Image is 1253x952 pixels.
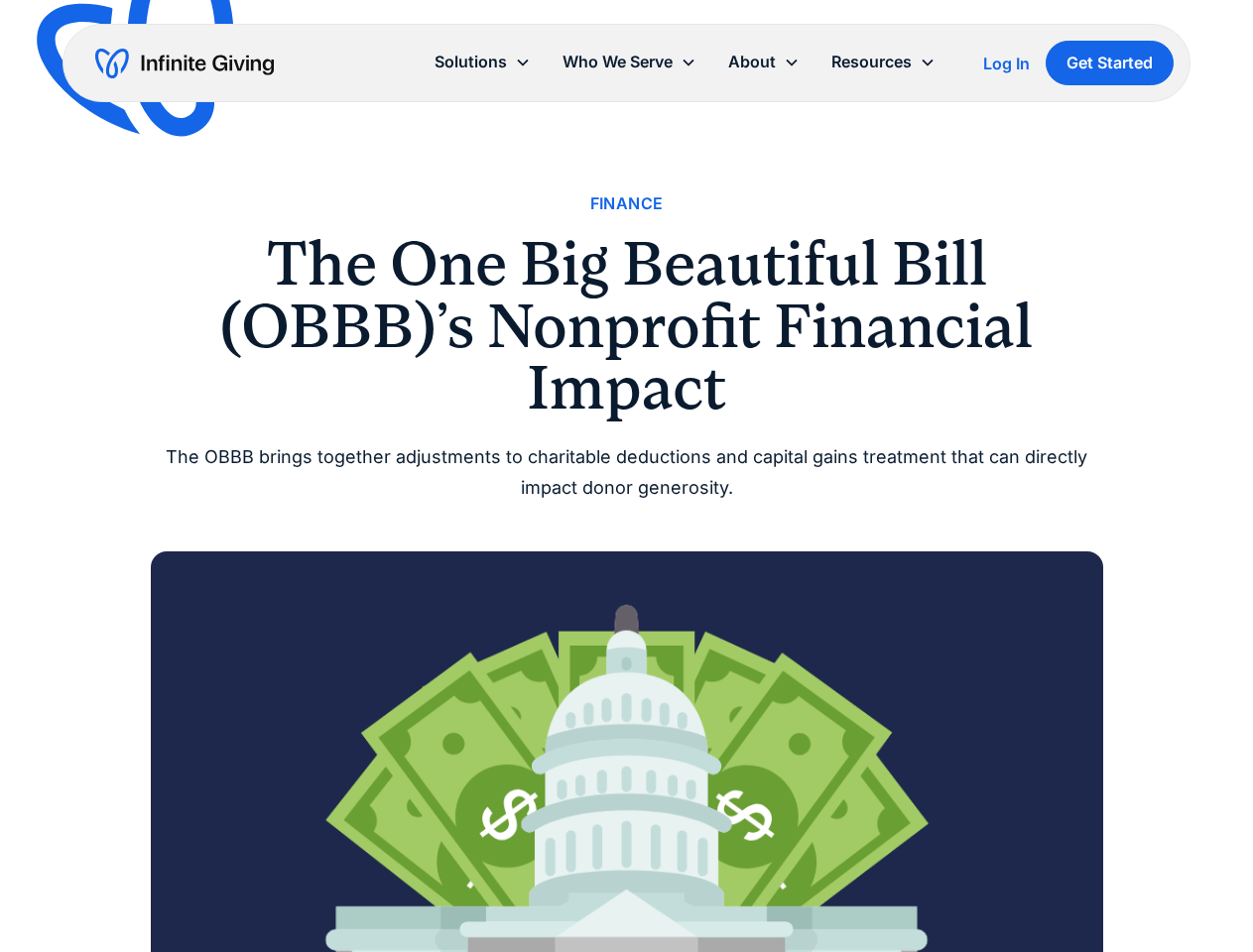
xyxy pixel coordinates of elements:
[435,49,507,75] div: Solutions
[815,41,951,83] div: Resources
[712,41,815,83] div: About
[590,190,664,217] a: Finance
[547,41,712,83] div: Who We Serve
[419,41,547,83] div: Solutions
[983,52,1030,75] a: Log In
[831,49,912,75] div: Resources
[1046,41,1174,85] a: Get Started
[983,56,1030,71] div: Log In
[151,233,1103,418] h1: The One Big Beautiful Bill (OBBB)’s Nonprofit Financial Impact
[95,48,274,79] a: home
[728,49,776,75] div: About
[151,442,1103,503] div: The OBBB brings together adjustments to charitable deductions and capital gains treatment that ca...
[563,49,673,75] div: Who We Serve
